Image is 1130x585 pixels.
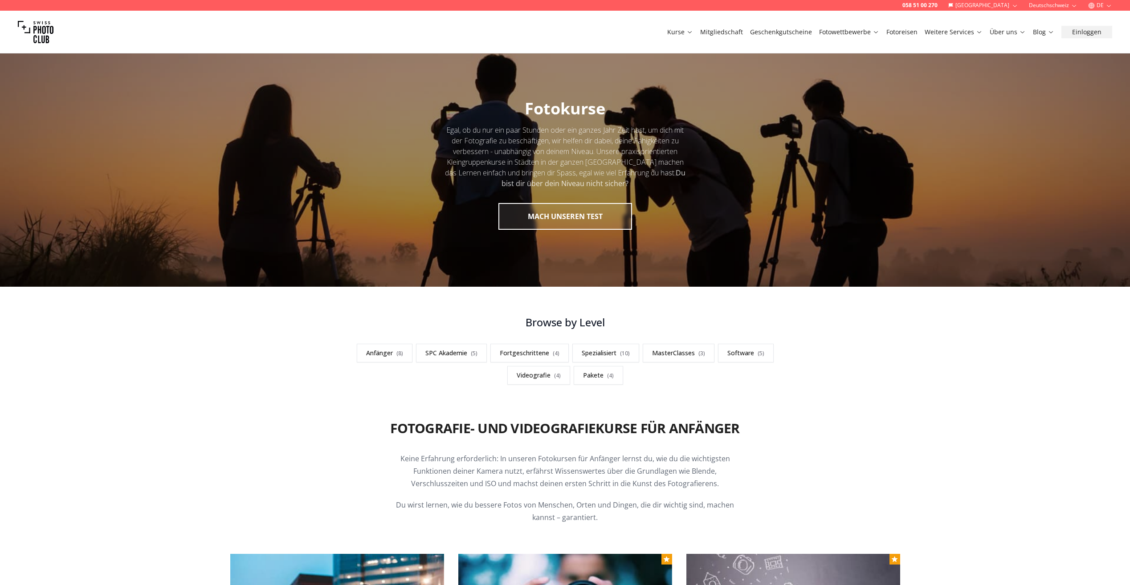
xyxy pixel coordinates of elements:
[697,26,747,38] button: Mitgliedschaft
[883,26,921,38] button: Fotoreisen
[643,344,714,362] a: MasterClasses(3)
[1029,26,1058,38] button: Blog
[574,366,623,385] a: Pakete(4)
[718,344,774,362] a: Software(5)
[667,28,693,37] a: Kurse
[444,125,686,189] div: Egal, ob du nur ein paar Stunden oder ein ganzes Jahr Zeit hast, um dich mit der Fotografie zu be...
[700,28,743,37] a: Mitgliedschaft
[925,28,983,37] a: Weitere Services
[390,420,739,436] h2: Fotografie- und Videografiekurse für Anfänger
[471,349,477,357] span: ( 5 )
[607,372,614,379] span: ( 4 )
[507,366,570,385] a: Videografie(4)
[1061,26,1112,38] button: Einloggen
[698,349,705,357] span: ( 3 )
[747,26,816,38] button: Geschenkgutscheine
[344,315,786,329] h3: Browse by Level
[819,28,879,37] a: Fotowettbewerbe
[921,26,986,38] button: Weitere Services
[1033,28,1054,37] a: Blog
[902,2,938,9] a: 058 51 00 270
[758,349,764,357] span: ( 5 )
[416,344,487,362] a: SPC Akademie(5)
[490,344,569,362] a: Fortgeschrittene(4)
[498,203,632,230] button: MACH UNSEREN TEST
[525,97,605,119] span: Fotokurse
[572,344,639,362] a: Spezialisiert(10)
[394,452,736,490] p: Keine Erfahrung erforderlich: In unseren Fotokursen für Anfänger lernst du, wie du die wichtigste...
[394,499,736,524] p: Du wirst lernen, wie du bessere Fotos von Menschen, Orten und Dingen, die dir wichtig sind, mache...
[990,28,1026,37] a: Über uns
[554,372,561,379] span: ( 4 )
[750,28,812,37] a: Geschenkgutscheine
[396,349,403,357] span: ( 8 )
[986,26,1029,38] button: Über uns
[620,349,630,357] span: ( 10 )
[816,26,883,38] button: Fotowettbewerbe
[357,344,412,362] a: Anfänger(8)
[886,28,918,37] a: Fotoreisen
[18,14,53,50] img: Swiss photo club
[664,26,697,38] button: Kurse
[553,349,559,357] span: ( 4 )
